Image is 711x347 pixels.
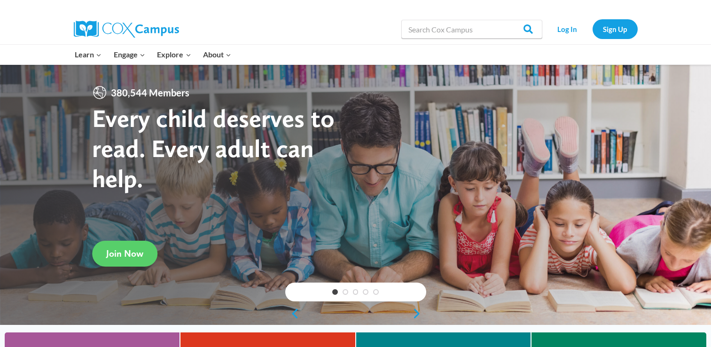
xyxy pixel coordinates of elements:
span: Learn [75,48,102,61]
a: 2 [343,289,348,295]
div: content slider buttons [285,304,426,323]
span: 380,544 Members [107,85,193,100]
a: 5 [373,289,379,295]
strong: Every child deserves to read. Every adult can help. [92,103,335,193]
a: Log In [547,19,588,39]
a: 1 [332,289,338,295]
span: Explore [157,48,191,61]
a: Sign Up [593,19,638,39]
a: next [412,308,426,319]
a: 4 [363,289,368,295]
nav: Secondary Navigation [547,19,638,39]
span: Engage [114,48,145,61]
img: Cox Campus [74,21,179,38]
span: About [203,48,231,61]
nav: Primary Navigation [69,45,237,64]
input: Search Cox Campus [401,20,542,39]
a: previous [285,308,299,319]
a: Join Now [92,241,157,267]
a: 3 [353,289,359,295]
span: Join Now [106,248,143,259]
